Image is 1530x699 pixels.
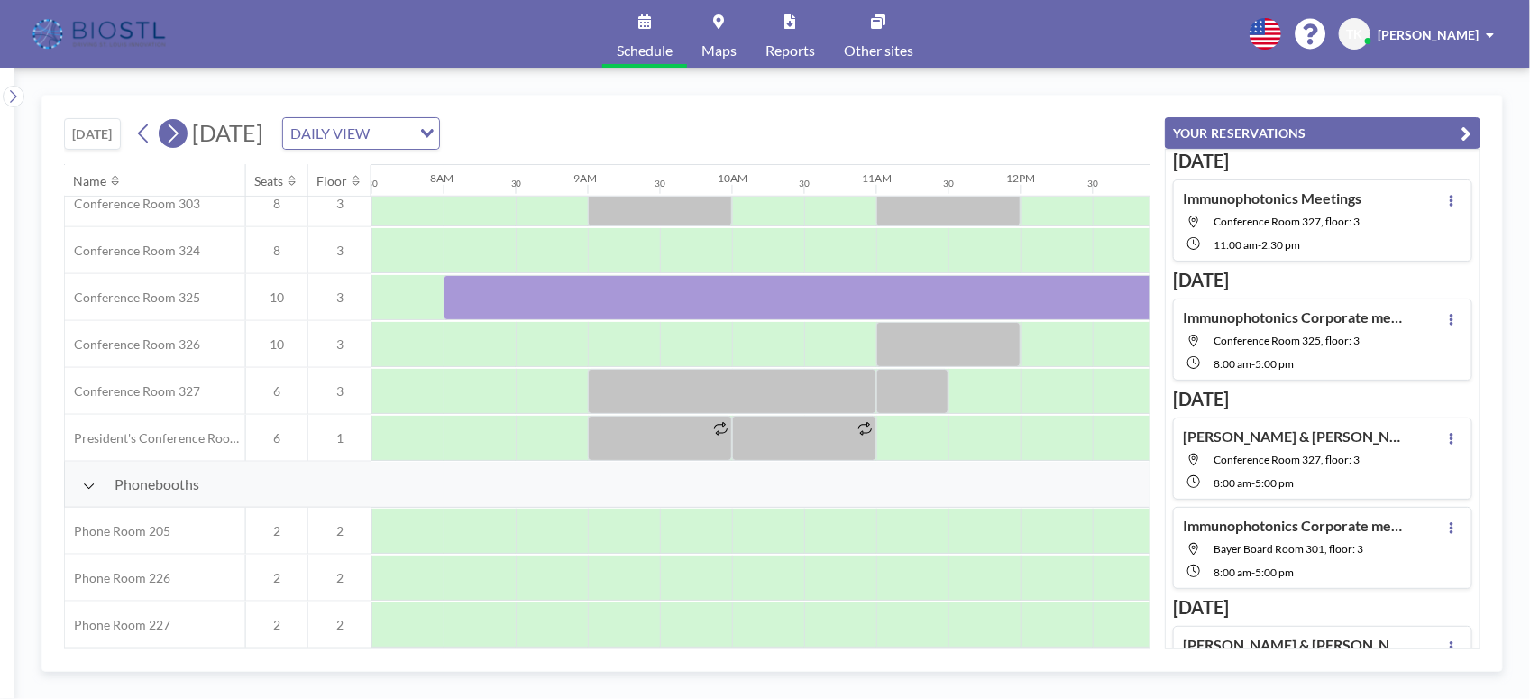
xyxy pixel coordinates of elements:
[246,243,307,259] span: 8
[308,430,371,446] span: 1
[65,383,200,400] span: Conference Room 327
[1183,636,1408,654] h4: [PERSON_NAME] & [PERSON_NAME] - Immunophotonics
[308,196,371,212] span: 3
[65,243,200,259] span: Conference Room 324
[1165,117,1480,149] button: YOUR RESERVATIONS
[192,119,263,146] span: [DATE]
[308,523,371,539] span: 2
[367,178,378,189] div: 30
[863,171,893,185] div: 11AM
[115,475,199,493] span: Phonebooths
[1173,596,1472,619] h3: [DATE]
[65,430,245,446] span: President's Conference Room - 109
[1214,334,1360,347] span: Conference Room 325, floor: 3
[1183,189,1361,207] h4: Immunophotonics Meetings
[1251,566,1255,579] span: -
[1214,476,1251,490] span: 8:00 AM
[1183,308,1408,327] h4: Immunophotonics Corporate meetings
[65,196,200,212] span: Conference Room 303
[246,290,307,306] span: 10
[65,336,200,353] span: Conference Room 326
[246,336,307,353] span: 10
[1088,178,1099,189] div: 30
[65,570,170,586] span: Phone Room 226
[1261,238,1300,252] span: 2:30 PM
[1214,238,1258,252] span: 11:00 AM
[29,16,172,52] img: organization-logo
[1255,476,1294,490] span: 5:00 PM
[375,122,409,145] input: Search for option
[308,383,371,400] span: 3
[246,523,307,539] span: 2
[1173,269,1472,291] h3: [DATE]
[1347,26,1363,42] span: TK
[246,570,307,586] span: 2
[1214,542,1363,556] span: Bayer Board Room 301, floor: 3
[283,118,439,149] div: Search for option
[65,617,170,633] span: Phone Room 227
[1183,517,1408,535] h4: Immunophotonics Corporate meeting
[844,43,913,58] span: Other sites
[701,43,737,58] span: Maps
[246,196,307,212] span: 8
[617,43,673,58] span: Schedule
[308,243,371,259] span: 3
[255,173,284,189] div: Seats
[64,118,121,150] button: [DATE]
[308,336,371,353] span: 3
[719,171,748,185] div: 10AM
[246,383,307,400] span: 6
[944,178,955,189] div: 30
[765,43,815,58] span: Reports
[74,173,107,189] div: Name
[1173,150,1472,172] h3: [DATE]
[1255,357,1294,371] span: 5:00 PM
[1214,453,1360,466] span: Conference Room 327, floor: 3
[246,617,307,633] span: 2
[1214,357,1251,371] span: 8:00 AM
[1258,238,1261,252] span: -
[1007,171,1036,185] div: 12PM
[308,570,371,586] span: 2
[1251,476,1255,490] span: -
[65,290,200,306] span: Conference Room 325
[800,178,811,189] div: 30
[1214,566,1251,579] span: 8:00 AM
[308,290,371,306] span: 3
[287,122,373,145] span: DAILY VIEW
[1214,215,1360,228] span: Conference Room 327, floor: 3
[430,171,454,185] div: 8AM
[65,523,170,539] span: Phone Room 205
[1183,428,1408,446] h4: [PERSON_NAME] & [PERSON_NAME] - Immunophotonics
[246,430,307,446] span: 6
[1378,27,1479,42] span: [PERSON_NAME]
[1255,566,1294,579] span: 5:00 PM
[655,178,666,189] div: 30
[1173,388,1472,410] h3: [DATE]
[317,173,348,189] div: Floor
[1251,357,1255,371] span: -
[308,617,371,633] span: 2
[574,171,598,185] div: 9AM
[511,178,522,189] div: 30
